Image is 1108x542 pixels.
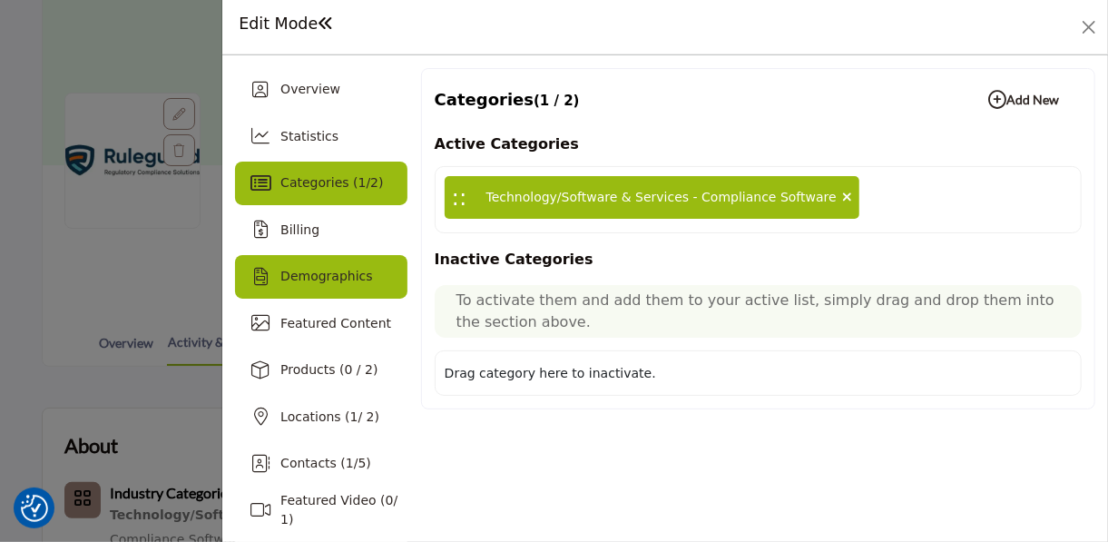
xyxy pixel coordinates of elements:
img: Revisit consent button [21,495,48,522]
span: Overview [280,82,340,96]
h2: Inactive Categories [435,247,1082,272]
span: 1 [358,175,367,190]
h1: Active Categories [435,132,1082,157]
span: 5 [358,456,367,470]
p: To activate them and add them to your active list, simply drag and drop them into the section above. [456,290,1060,333]
h1: Edit Mode [239,15,334,34]
button: Add New [966,82,1082,118]
span: (1 / 2) [534,93,580,109]
span: :: [452,181,467,215]
span: Categories ( / ) [280,175,383,190]
span: Featured Content [280,316,391,330]
span: 1 [350,409,358,424]
i: Add New [988,91,1006,109]
span: Featured Video ( / 1) [280,493,397,527]
span: Demographics [280,269,372,283]
span: Remove [842,188,852,207]
span: Locations ( / 2) [280,409,379,424]
div: Drag category here to inactivate. [445,364,656,383]
button: Consent Preferences [21,495,48,522]
p: Categories [435,87,580,112]
span: Statistics [280,129,338,143]
span: Billing [280,222,319,237]
span: Products (0 / 2) [280,362,378,377]
span: 2 [370,175,378,190]
b: Add New [988,91,1059,109]
span: 0 [386,493,394,508]
button: Close [1076,15,1102,40]
span: 1 [346,456,354,470]
span: Contacts ( / ) [280,456,371,470]
div: Technology/Software & Services - Compliance Software [445,176,859,220]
